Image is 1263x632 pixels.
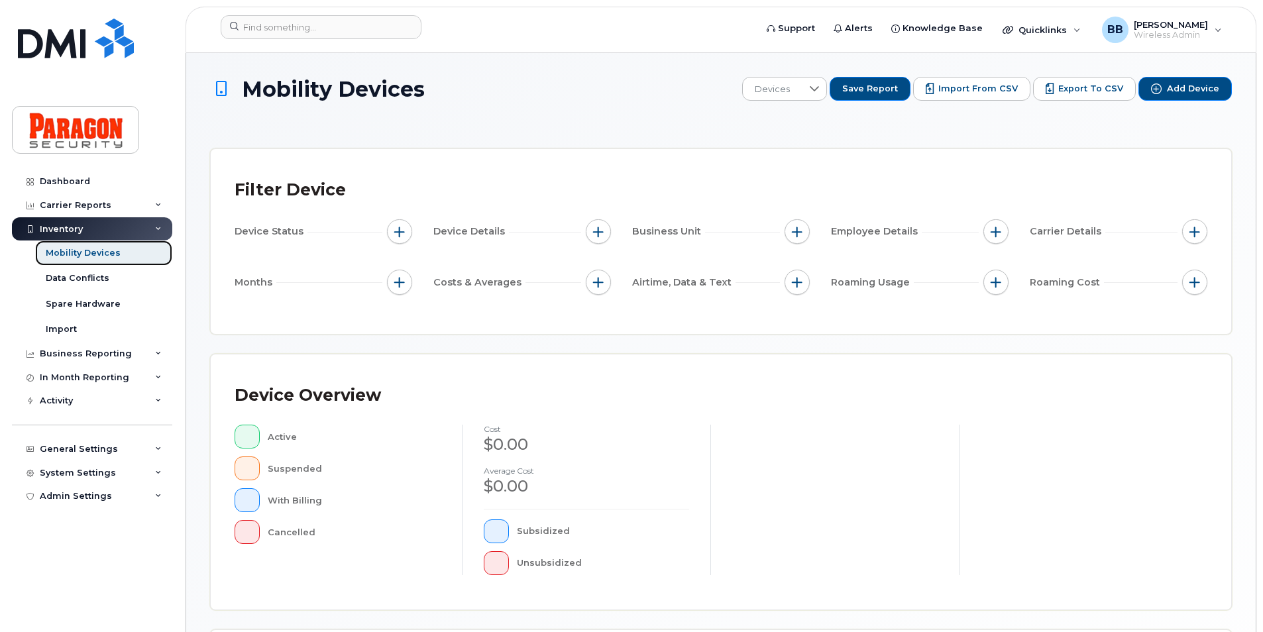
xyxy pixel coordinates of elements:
span: Export to CSV [1058,83,1123,95]
span: Devices [743,78,802,101]
div: Suspended [268,456,441,480]
span: Add Device [1167,83,1219,95]
span: Roaming Cost [1030,276,1104,290]
span: Carrier Details [1030,225,1105,238]
span: Roaming Usage [831,276,914,290]
button: Import from CSV [913,77,1030,101]
div: Filter Device [235,173,346,207]
span: Months [235,276,276,290]
span: Device Status [235,225,307,238]
h4: cost [484,425,689,433]
button: Export to CSV [1033,77,1136,101]
span: Employee Details [831,225,922,238]
div: With Billing [268,488,441,512]
span: Costs & Averages [433,276,525,290]
div: $0.00 [484,433,689,456]
div: Subsidized [517,519,690,543]
span: Business Unit [632,225,705,238]
div: Unsubsidized [517,551,690,575]
span: Mobility Devices [242,78,425,101]
div: Active [268,425,441,448]
button: Add Device [1138,77,1232,101]
h4: Average cost [484,466,689,475]
span: Airtime, Data & Text [632,276,736,290]
div: Device Overview [235,378,381,413]
div: $0.00 [484,475,689,498]
span: Import from CSV [938,83,1018,95]
div: Cancelled [268,520,441,544]
button: Save Report [830,77,910,101]
span: Device Details [433,225,509,238]
span: Save Report [842,83,898,95]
